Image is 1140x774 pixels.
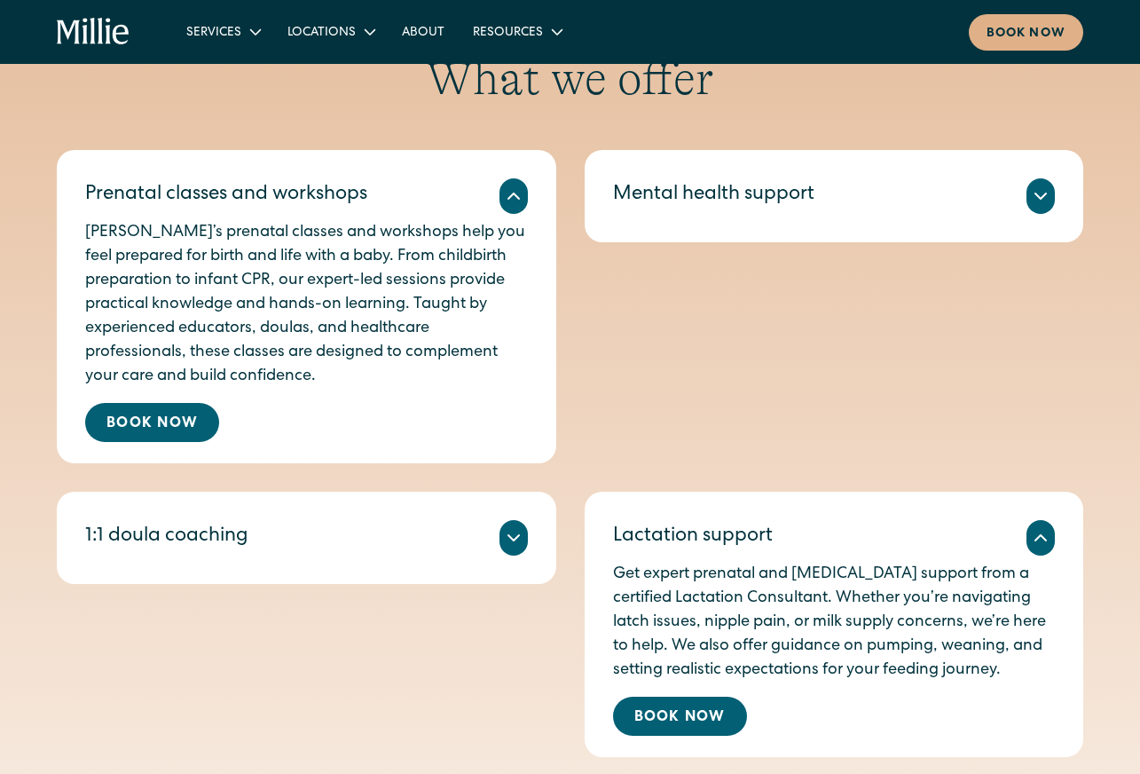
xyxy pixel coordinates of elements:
[287,24,356,43] div: Locations
[613,181,814,210] div: Mental health support
[85,221,528,389] p: [PERSON_NAME]’s prenatal classes and workshops help you feel prepared for birth and life with a b...
[613,697,747,736] a: Book Now
[186,24,241,43] div: Services
[613,523,773,552] div: Lactation support
[613,563,1056,683] p: Get expert prenatal and [MEDICAL_DATA] support from a certified Lactation Consultant. Whether you...
[172,17,273,46] div: Services
[57,18,130,46] a: home
[85,523,248,552] div: 1:1 doula coaching
[459,17,575,46] div: Resources
[85,181,367,210] div: Prenatal classes and workshops
[473,24,543,43] div: Resources
[85,403,219,442] a: Book Now
[987,25,1065,43] div: Book now
[388,17,459,46] a: About
[273,17,388,46] div: Locations
[57,51,1083,107] h2: What we offer
[969,14,1083,51] a: Book now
